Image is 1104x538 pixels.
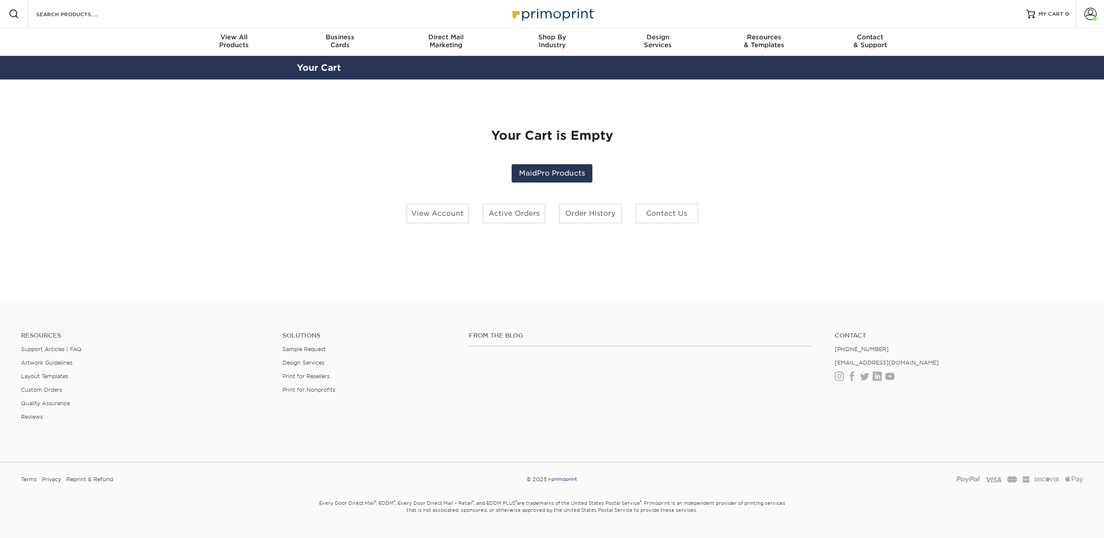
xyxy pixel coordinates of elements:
a: Order History [559,203,622,224]
input: SEARCH PRODUCTS..... [35,9,120,19]
a: DesignServices [605,28,711,56]
span: Design [605,33,711,41]
span: Shop By [499,33,605,41]
sup: ® [472,500,474,504]
small: Every Door Direct Mail , EDDM , Every Door Direct Mail – Retail , and EDDM PLUS are trademarks of... [297,497,808,535]
a: Sample Request [282,346,326,352]
a: Privacy [42,473,61,486]
span: MY CART [1039,10,1063,18]
sup: ® [375,500,376,504]
img: Primoprint [509,4,596,23]
sup: ® [394,500,395,504]
div: Marketing [393,33,499,49]
a: Contact& Support [817,28,923,56]
a: Artwork Guidelines [21,359,72,366]
div: & Templates [711,33,817,49]
a: [PHONE_NUMBER] [835,346,889,352]
a: Direct MailMarketing [393,28,499,56]
div: Cards [287,33,393,49]
a: Contact [835,332,1083,339]
span: View All [181,33,287,41]
span: 0 [1065,11,1069,17]
a: Design Services [282,359,324,366]
a: Your Cart [297,62,341,73]
a: BusinessCards [287,28,393,56]
a: Custom Orders [21,386,62,393]
span: Resources [711,33,817,41]
sup: ® [516,500,517,504]
div: Services [605,33,711,49]
a: Reviews [21,414,43,420]
h4: From the Blog [469,332,811,339]
a: Print for Nonprofits [282,386,335,393]
a: MaidPro Products [512,164,592,183]
a: Terms [21,473,37,486]
sup: ® [640,500,641,504]
a: Shop ByIndustry [499,28,605,56]
a: [EMAIL_ADDRESS][DOMAIN_NAME] [835,359,939,366]
a: Print for Resellers [282,373,330,379]
a: View AllProducts [181,28,287,56]
h4: Resources [21,332,269,339]
img: Primoprint [547,476,578,483]
a: Contact Us [635,203,698,224]
a: Quality Assurance [21,400,70,407]
h4: Solutions [282,332,456,339]
a: Resources& Templates [711,28,817,56]
a: Reprint & Refund [66,473,113,486]
a: Active Orders [482,203,546,224]
h1: Your Cart is Empty [304,128,801,143]
a: Support Articles | FAQ [21,346,82,352]
div: © 2025 [373,473,731,486]
span: Direct Mail [393,33,499,41]
div: Products [181,33,287,49]
div: Industry [499,33,605,49]
a: View Account [406,203,469,224]
div: & Support [817,33,923,49]
span: Business [287,33,393,41]
span: Contact [817,33,923,41]
a: Layout Templates [21,373,68,379]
